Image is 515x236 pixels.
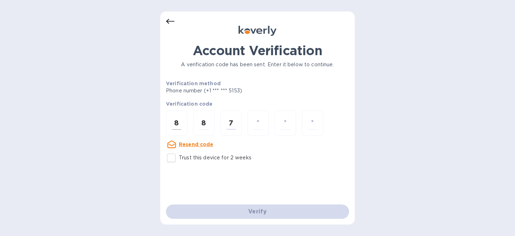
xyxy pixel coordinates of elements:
[166,61,349,68] p: A verification code has been sent. Enter it below to continue.
[166,87,297,95] p: Phone number (+1 *** *** 5153)
[179,154,251,162] p: Trust this device for 2 weeks
[166,43,349,58] h1: Account Verification
[166,100,349,107] p: Verification code
[179,141,214,147] u: Resend code
[166,81,221,86] b: Verification method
